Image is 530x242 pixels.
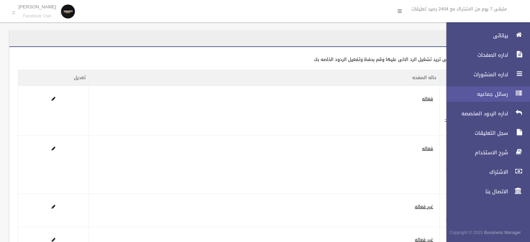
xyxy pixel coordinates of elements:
[440,70,490,86] th: الصفحه
[440,130,510,136] span: سجل التعليقات
[440,28,530,43] a: بياناتى
[440,91,510,97] span: رسائل جماعيه
[440,184,530,199] a: الاتصال بنا
[440,47,530,63] a: اداره الصفحات
[445,107,487,132] a: د ياسمين [PERSON_NAME] - تخصص سمنه ونحافه
[422,144,433,153] a: فعاله
[18,70,89,86] th: تعديل
[440,86,530,102] a: رسائل جماعيه
[440,188,510,195] span: الاتصال بنا
[18,4,56,9] p: [PERSON_NAME]
[52,202,55,211] a: Edit
[440,110,510,117] span: اداره الردود المخصصه
[52,94,55,103] a: Edit
[440,164,530,180] a: الاشتراك
[440,169,510,175] span: الاشتراك
[440,32,510,39] span: بياناتى
[440,106,530,121] a: اداره الردود المخصصه
[415,202,433,211] a: غير فعاله
[440,149,510,156] span: شرح الاستخدام
[440,52,510,58] span: اداره الصفحات
[484,229,521,236] strong: Bussiness Manager
[440,71,510,78] span: اداره المنشورات
[422,94,433,103] a: فعاله
[440,145,530,160] a: شرح الاستخدام
[18,55,490,64] div: اضغط على الصفحه التى تريد تشغيل الرد الالى عليها وقم بحفظ وتفعيل الردود الخاصه بك
[450,229,483,236] span: Copyright © 2015
[52,144,55,153] a: Edit
[18,14,56,19] small: Facebook User
[89,70,440,86] th: حاله الصفحه
[440,67,530,82] a: اداره المنشورات
[440,125,530,141] a: سجل التعليقات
